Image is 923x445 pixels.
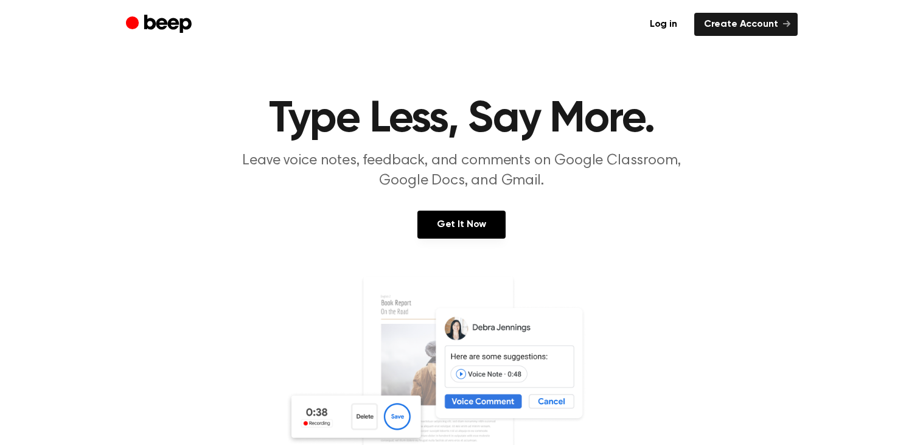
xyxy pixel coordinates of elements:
[126,13,195,37] a: Beep
[640,13,687,36] a: Log in
[228,151,695,191] p: Leave voice notes, feedback, and comments on Google Classroom, Google Docs, and Gmail.
[150,97,773,141] h1: Type Less, Say More.
[417,211,506,239] a: Get It Now
[694,13,798,36] a: Create Account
